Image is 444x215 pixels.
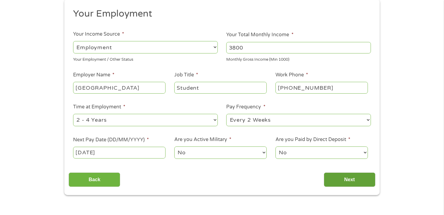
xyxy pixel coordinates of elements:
[275,136,350,143] label: Are you Paid by Direct Deposit
[73,8,367,20] h2: Your Employment
[174,136,231,143] label: Are you Active Military
[226,104,265,110] label: Pay Frequency
[73,104,125,110] label: Time at Employment
[275,72,308,78] label: Work Phone
[73,55,218,63] div: Your Employment / Other Status
[226,32,293,38] label: Your Total Monthly Income
[275,82,368,93] input: (231) 754-4010
[73,147,166,158] input: Use the arrow keys to pick a date
[73,72,114,78] label: Employer Name
[73,82,166,93] input: Walmart
[324,172,375,187] input: Next
[174,82,267,93] input: Cashier
[226,55,371,63] div: Monthly Gross Income (Min 1000)
[73,31,124,37] label: Your Income Source
[73,137,149,143] label: Next Pay Date (DD/MM/YYYY)
[69,172,120,187] input: Back
[174,72,198,78] label: Job Title
[226,42,371,53] input: 1800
